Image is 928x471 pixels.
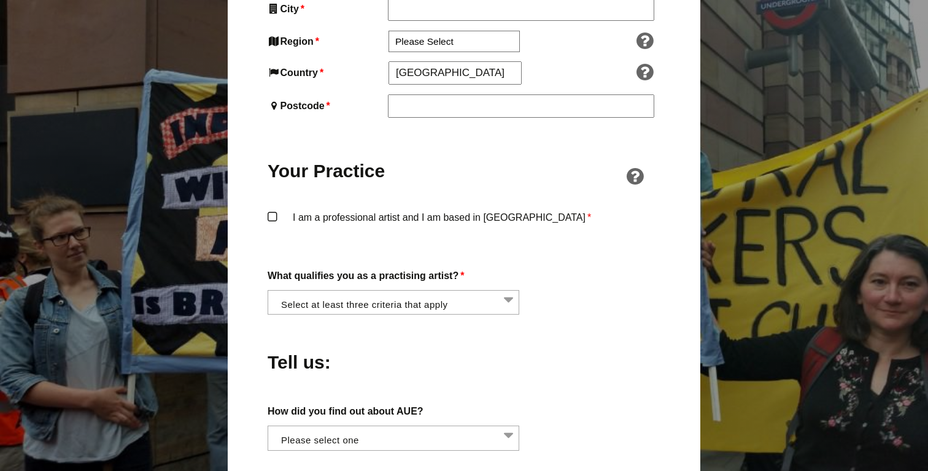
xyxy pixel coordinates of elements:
[268,33,386,50] label: Region
[268,64,386,81] label: Country
[268,98,385,114] label: Postcode
[268,403,660,419] label: How did you find out about AUE?
[268,209,660,246] label: I am a professional artist and I am based in [GEOGRAPHIC_DATA]
[268,350,385,374] h2: Tell us:
[268,1,385,17] label: City
[268,159,385,183] h2: Your Practice
[268,267,660,284] label: What qualifies you as a practising artist?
